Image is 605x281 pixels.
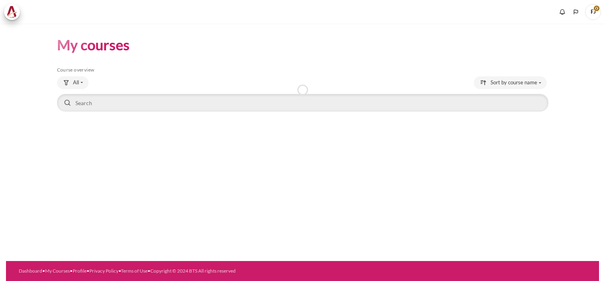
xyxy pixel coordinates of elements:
[491,79,537,87] span: Sort by course name
[6,24,599,125] section: Content
[474,76,547,89] button: Sorting drop-down menu
[57,94,548,112] input: Search
[585,4,601,20] span: FJ
[150,268,236,274] a: Copyright © 2024 BTS All rights reserved
[585,4,601,20] a: User menu
[19,267,334,275] div: • • • • •
[45,268,70,274] a: My Courses
[89,268,118,274] a: Privacy Policy
[57,76,89,89] button: Grouping drop-down menu
[6,6,18,18] img: Architeck
[556,6,568,18] div: Show notification window with no new notifications
[121,268,148,274] a: Terms of Use
[57,67,548,73] h5: Course overview
[57,36,130,54] h1: My courses
[73,79,79,87] span: All
[57,76,548,113] div: Course overview controls
[570,6,582,18] button: Languages
[73,268,87,274] a: Profile
[4,4,24,20] a: Architeck Architeck
[19,268,42,274] a: Dashboard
